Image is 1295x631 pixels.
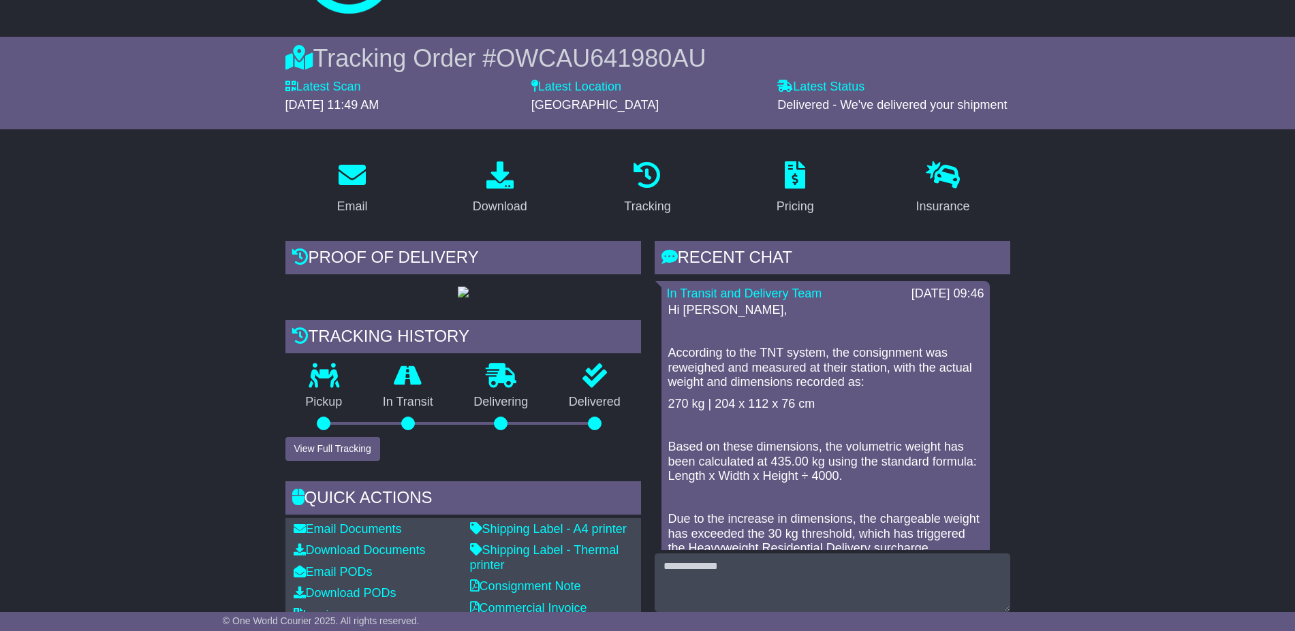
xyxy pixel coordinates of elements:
[668,303,983,318] p: Hi [PERSON_NAME],
[777,80,864,95] label: Latest Status
[285,241,641,278] div: Proof of Delivery
[470,601,587,615] a: Commercial Invoice
[362,395,454,410] p: In Transit
[470,543,619,572] a: Shipping Label - Thermal printer
[285,395,363,410] p: Pickup
[777,197,814,216] div: Pricing
[531,98,659,112] span: [GEOGRAPHIC_DATA]
[668,346,983,390] p: According to the TNT system, the consignment was reweighed and measured at their station, with th...
[668,397,983,412] p: 270 kg | 204 x 112 x 76 cm
[470,579,581,593] a: Consignment Note
[624,197,670,216] div: Tracking
[911,287,984,302] div: [DATE] 09:46
[294,565,373,579] a: Email PODs
[907,157,979,221] a: Insurance
[668,440,983,484] p: Based on these dimensions, the volumetric weight has been calculated at 435.00 kg using the stand...
[531,80,621,95] label: Latest Location
[223,615,420,626] span: © One World Courier 2025. All rights reserved.
[496,44,706,72] span: OWCAU641980AU
[458,287,469,297] img: GetPodImage
[454,395,549,410] p: Delivering
[328,157,376,221] a: Email
[285,437,380,461] button: View Full Tracking
[285,481,641,518] div: Quick Actions
[668,512,983,556] p: Due to the increase in dimensions, the chargeable weight has exceeded the 30 kg threshold, which ...
[655,241,1010,278] div: RECENT CHAT
[294,608,342,621] a: Invoice
[548,395,641,410] p: Delivered
[337,197,367,216] div: Email
[470,522,627,536] a: Shipping Label - A4 printer
[464,157,536,221] a: Download
[615,157,679,221] a: Tracking
[294,522,402,536] a: Email Documents
[285,98,379,112] span: [DATE] 11:49 AM
[916,197,970,216] div: Insurance
[285,320,641,357] div: Tracking history
[777,98,1007,112] span: Delivered - We've delivered your shipment
[667,287,822,300] a: In Transit and Delivery Team
[285,80,361,95] label: Latest Scan
[294,543,426,557] a: Download Documents
[285,44,1010,73] div: Tracking Order #
[294,586,396,600] a: Download PODs
[473,197,527,216] div: Download
[768,157,823,221] a: Pricing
